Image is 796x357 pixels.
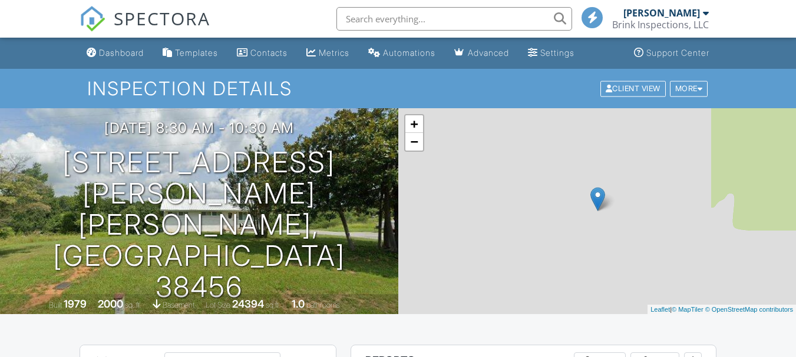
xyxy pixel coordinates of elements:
[87,78,709,99] h1: Inspection Details
[19,147,379,302] h1: [STREET_ADDRESS][PERSON_NAME] [PERSON_NAME], [GEOGRAPHIC_DATA] 38456
[266,301,280,309] span: sq.ft.
[523,42,579,64] a: Settings
[292,298,305,310] div: 1.0
[648,305,796,315] div: |
[600,81,666,96] div: Client View
[612,19,709,31] div: Brink Inspections, LLC
[599,84,669,92] a: Client View
[364,42,440,64] a: Automations (Basic)
[232,42,292,64] a: Contacts
[114,6,210,31] span: SPECTORA
[306,301,340,309] span: bathrooms
[80,16,210,41] a: SPECTORA
[49,301,62,309] span: Built
[540,48,574,58] div: Settings
[175,48,218,58] div: Templates
[705,306,793,313] a: © OpenStreetMap contributors
[623,7,700,19] div: [PERSON_NAME]
[99,48,144,58] div: Dashboard
[383,48,435,58] div: Automations
[319,48,349,58] div: Metrics
[232,298,264,310] div: 24394
[405,133,423,151] a: Zoom out
[206,301,230,309] span: Lot Size
[672,306,703,313] a: © MapTiler
[158,42,223,64] a: Templates
[82,42,148,64] a: Dashboard
[670,81,708,96] div: More
[104,120,294,136] h3: [DATE] 8:30 am - 10:30 am
[125,301,141,309] span: sq. ft.
[450,42,514,64] a: Advanced
[629,42,714,64] a: Support Center
[98,298,123,310] div: 2000
[163,301,194,309] span: basement
[650,306,670,313] a: Leaflet
[64,298,87,310] div: 1979
[302,42,354,64] a: Metrics
[405,115,423,133] a: Zoom in
[468,48,509,58] div: Advanced
[336,7,572,31] input: Search everything...
[250,48,288,58] div: Contacts
[80,6,105,32] img: The Best Home Inspection Software - Spectora
[646,48,709,58] div: Support Center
